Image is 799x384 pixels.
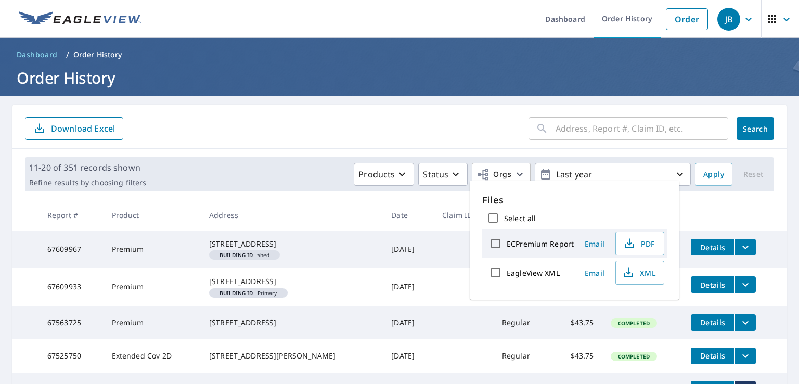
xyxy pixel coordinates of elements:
input: Address, Report #, Claim ID, etc. [556,114,728,143]
td: 67609933 [39,268,104,305]
label: ECPremium Report [507,239,574,249]
td: [DATE] [383,231,434,268]
span: Email [582,268,607,278]
span: Apply [703,168,724,181]
span: Completed [612,353,656,360]
img: EV Logo [19,11,141,27]
span: Details [697,351,728,361]
button: Orgs [472,163,531,186]
button: Apply [695,163,732,186]
button: XML [615,261,664,285]
button: detailsBtn-67609967 [691,239,734,255]
td: $43.75 [551,306,602,339]
td: 67609967 [39,231,104,268]
a: Order [666,8,708,30]
th: Claim ID [434,200,494,231]
span: Search [745,124,766,134]
div: JB [717,8,740,31]
p: Order History [73,49,122,60]
p: Status [423,168,448,181]
button: Status [418,163,468,186]
nav: breadcrumb [12,46,787,63]
td: 67525750 [39,339,104,373]
span: Email [582,239,607,249]
span: Orgs [476,168,511,181]
td: [DATE] [383,268,434,305]
li: / [66,48,69,61]
span: Dashboard [17,49,58,60]
div: [STREET_ADDRESS][PERSON_NAME] [209,351,375,361]
p: Refine results by choosing filters [29,178,146,187]
td: Regular [494,306,551,339]
button: Email [578,236,611,252]
button: filesDropdownBtn-67525750 [734,348,756,364]
div: [STREET_ADDRESS] [209,239,375,249]
p: Products [358,168,395,181]
th: Product [104,200,201,231]
span: Completed [612,319,656,327]
th: Report # [39,200,104,231]
span: PDF [622,237,655,250]
button: detailsBtn-67525750 [691,348,734,364]
span: Details [697,317,728,327]
span: Primary [213,290,283,296]
span: Details [697,280,728,290]
button: Search [737,117,774,140]
td: Regular [494,339,551,373]
p: 11-20 of 351 records shown [29,161,146,174]
td: 67563725 [39,306,104,339]
label: EagleView XML [507,268,560,278]
button: detailsBtn-67563725 [691,314,734,331]
div: [STREET_ADDRESS] [209,317,375,328]
th: Address [201,200,383,231]
button: Download Excel [25,117,123,140]
button: filesDropdownBtn-67609933 [734,276,756,293]
td: Premium [104,268,201,305]
td: Premium [104,231,201,268]
p: Last year [552,165,674,184]
button: PDF [615,232,664,255]
span: XML [622,266,655,279]
h1: Order History [12,67,787,88]
td: [DATE] [383,306,434,339]
em: Building ID [220,252,253,258]
span: shed [213,252,276,258]
div: [STREET_ADDRESS] [209,276,375,287]
p: Files [482,193,667,207]
th: Date [383,200,434,231]
button: filesDropdownBtn-67609967 [734,239,756,255]
button: Last year [535,163,691,186]
button: detailsBtn-67609933 [691,276,734,293]
td: [DATE] [383,339,434,373]
td: Premium [104,306,201,339]
span: Details [697,242,728,252]
button: Email [578,265,611,281]
p: Download Excel [51,123,115,134]
label: Select all [504,213,536,223]
button: Products [354,163,414,186]
td: $43.75 [551,339,602,373]
em: Building ID [220,290,253,296]
td: Extended Cov 2D [104,339,201,373]
button: filesDropdownBtn-67563725 [734,314,756,331]
a: Dashboard [12,46,62,63]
